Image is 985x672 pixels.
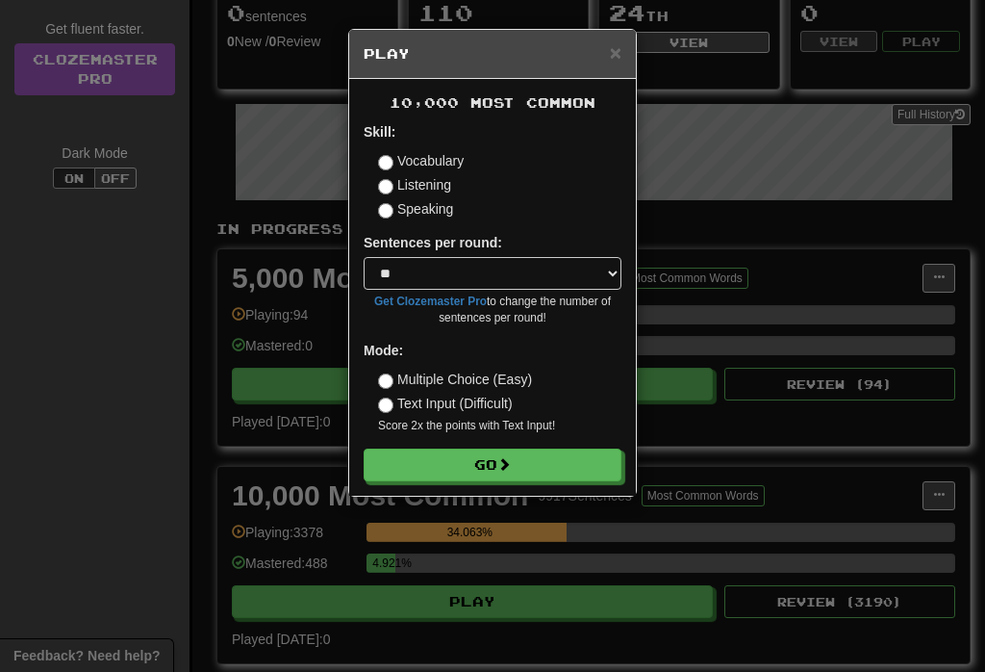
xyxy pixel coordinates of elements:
[364,343,403,358] strong: Mode:
[378,199,453,219] label: Speaking
[610,42,621,63] button: Close
[378,151,464,170] label: Vocabulary
[364,233,502,252] label: Sentences per round:
[378,370,532,389] label: Multiple Choice (Easy)
[378,394,513,413] label: Text Input (Difficult)
[364,44,621,64] h5: Play
[378,398,393,413] input: Text Input (Difficult)
[378,175,451,194] label: Listening
[378,203,393,219] input: Speaking
[364,294,621,326] small: to change the number of sentences per round!
[610,41,621,64] span: ×
[378,179,393,194] input: Listening
[378,418,621,434] small: Score 2x the points with Text Input !
[378,155,393,170] input: Vocabulary
[374,295,487,308] a: Get Clozemaster Pro
[378,374,393,389] input: Multiple Choice (Easy)
[390,94,595,111] span: 10,000 Most Common
[364,124,395,140] strong: Skill:
[364,449,621,481] button: Go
